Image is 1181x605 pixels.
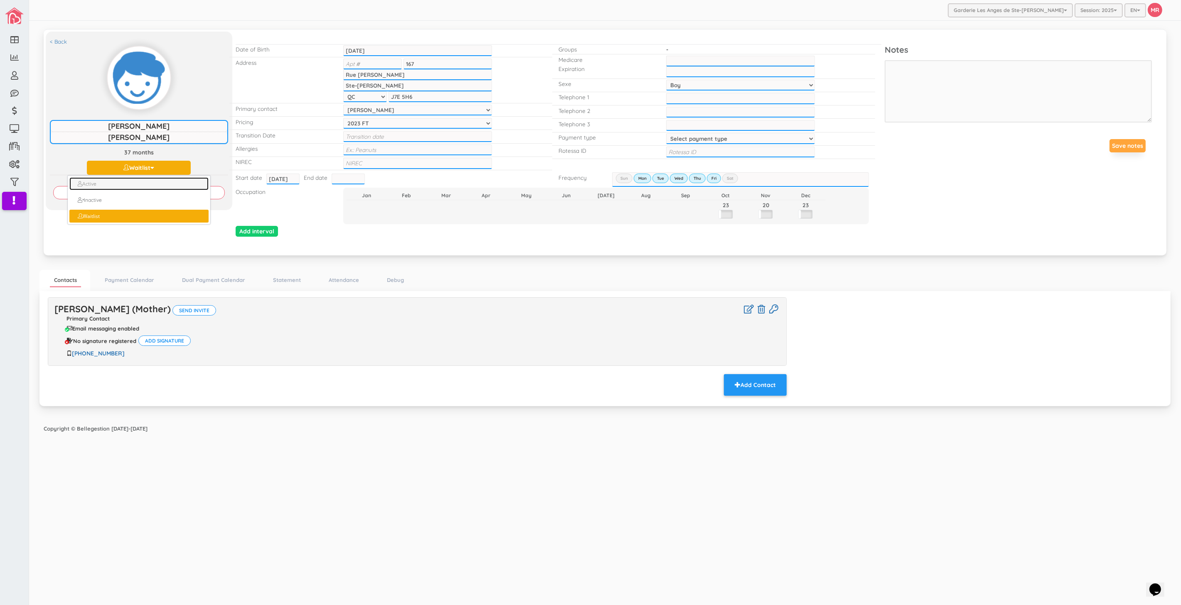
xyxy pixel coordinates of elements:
a: Debug [383,274,408,286]
input: Street [343,69,492,80]
button: Add signature [138,336,191,346]
p: Pricing [236,118,331,126]
input: City [343,80,492,91]
a: Contacts [50,274,81,287]
p: Groups [559,45,654,53]
button: Waitlist [87,161,191,175]
p: Address [236,59,331,66]
div: Email messaging enabled [67,326,139,331]
label: Sat [722,174,738,183]
p: Notes [885,44,1152,56]
input: Apt # [343,59,402,69]
a: Waitlist [69,210,209,223]
p: NIREC [236,158,331,166]
p: Frequency [559,174,600,181]
strong: Copyright © Bellegestion [DATE]-[DATE] [44,425,148,432]
input: Rotessa ID [666,147,815,157]
p: Telephone 1 [559,93,654,101]
span: No signature registered [73,338,136,344]
input: Postal code [389,91,492,102]
a: Payment Calendar [101,274,158,286]
p: 37 months [50,148,228,157]
button: Send invite [172,305,216,316]
p: Primary Contact [54,316,780,321]
th: Mar [426,191,466,200]
label: Tue [652,174,669,183]
p: Telephone 3 [559,120,654,128]
input: Transition date [343,131,492,142]
label: Thu [689,174,706,183]
label: Fri [707,174,721,183]
button: Add Contact [724,374,787,396]
th: Nov [746,191,786,200]
p: End date [304,174,327,181]
input: House [404,59,492,69]
iframe: chat widget [1146,572,1173,597]
th: Jun [546,191,586,200]
th: May [506,191,546,200]
img: Click to change profile pic [108,47,170,109]
input: Ex.: Peanuts [343,145,492,155]
a: Dual Payment Calendar [178,274,249,286]
a: Active [69,177,209,190]
a: Attendance [325,274,363,286]
th: Dec [786,191,826,200]
a: Statement [269,274,305,286]
input: First name [51,121,227,132]
th: Sep [666,191,706,200]
button: Save notes [1110,139,1146,152]
th: Feb [386,191,426,200]
p: - [666,45,815,53]
p: Primary contact [236,105,331,113]
input: NIREC [343,158,492,169]
p: Expiration [559,65,654,73]
th: Apr [466,191,506,200]
p: Occupation [236,188,331,196]
a: [PERSON_NAME] (Mother) [54,303,171,315]
p: Payment type [559,133,654,141]
th: Oct [706,191,746,200]
input: Date of birth [343,45,492,56]
p: Transition Date [236,131,331,139]
label: Sun [616,174,632,183]
p: Date of Birth [236,45,331,53]
p: Rotessa ID [559,147,654,154]
a: [PHONE_NUMBER] [72,350,125,357]
a: < Back [50,38,67,46]
label: Wed [670,174,688,183]
label: Mon [634,174,651,183]
p: Medicare [559,56,654,64]
p: Start date [236,174,262,181]
a: Inactive [69,194,209,206]
th: Jan [347,191,386,200]
input: Last name [51,132,227,143]
th: Aug [626,191,666,200]
p: Telephone 2 [559,107,654,115]
p: Sexe [559,80,654,88]
input: Cancel [53,186,124,199]
ul: Garderie Les Anges de Ste-[PERSON_NAME] [68,176,210,224]
input: Add interval [236,226,278,237]
th: [DATE] [586,191,626,200]
p: Allergies [236,145,331,152]
img: image [5,7,24,24]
